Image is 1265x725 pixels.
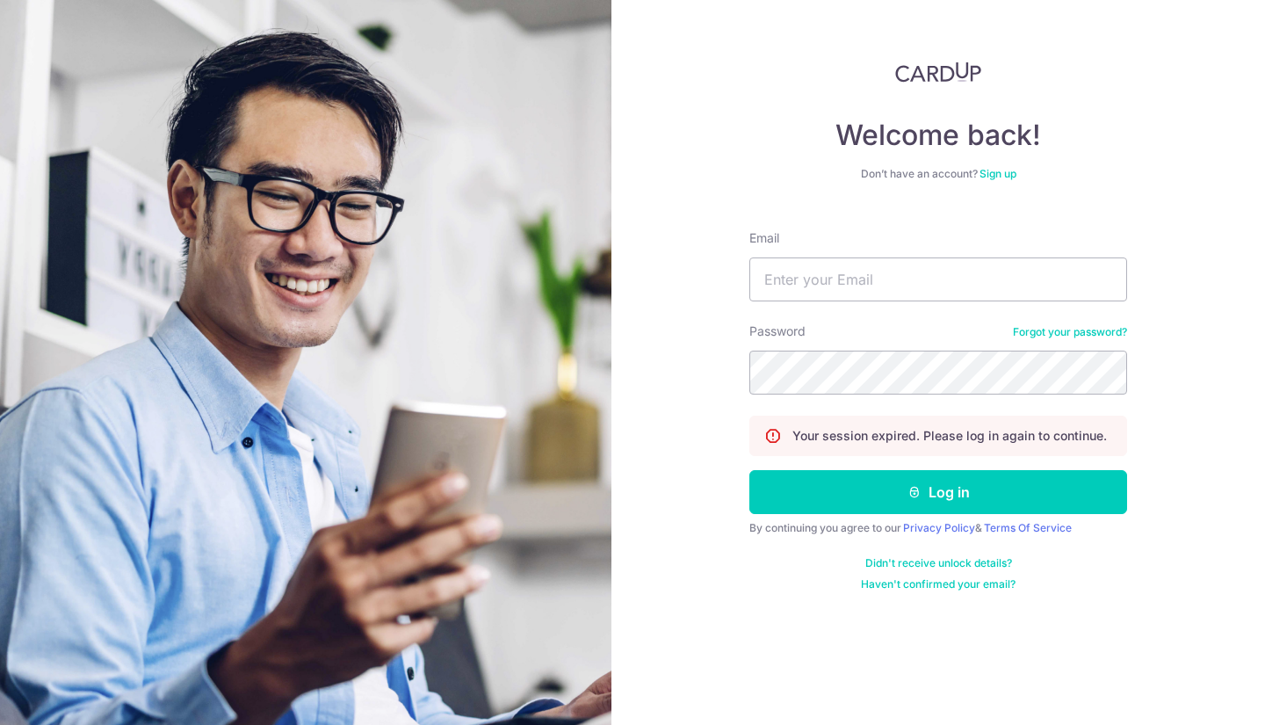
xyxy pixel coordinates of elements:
[749,167,1127,181] div: Don’t have an account?
[749,323,806,340] label: Password
[895,62,981,83] img: CardUp Logo
[861,577,1016,591] a: Haven't confirmed your email?
[979,167,1016,180] a: Sign up
[903,521,975,534] a: Privacy Policy
[749,229,779,247] label: Email
[1013,325,1127,339] a: Forgot your password?
[865,556,1012,570] a: Didn't receive unlock details?
[749,257,1127,301] input: Enter your Email
[749,470,1127,514] button: Log in
[792,427,1107,445] p: Your session expired. Please log in again to continue.
[984,521,1072,534] a: Terms Of Service
[749,118,1127,153] h4: Welcome back!
[749,521,1127,535] div: By continuing you agree to our &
